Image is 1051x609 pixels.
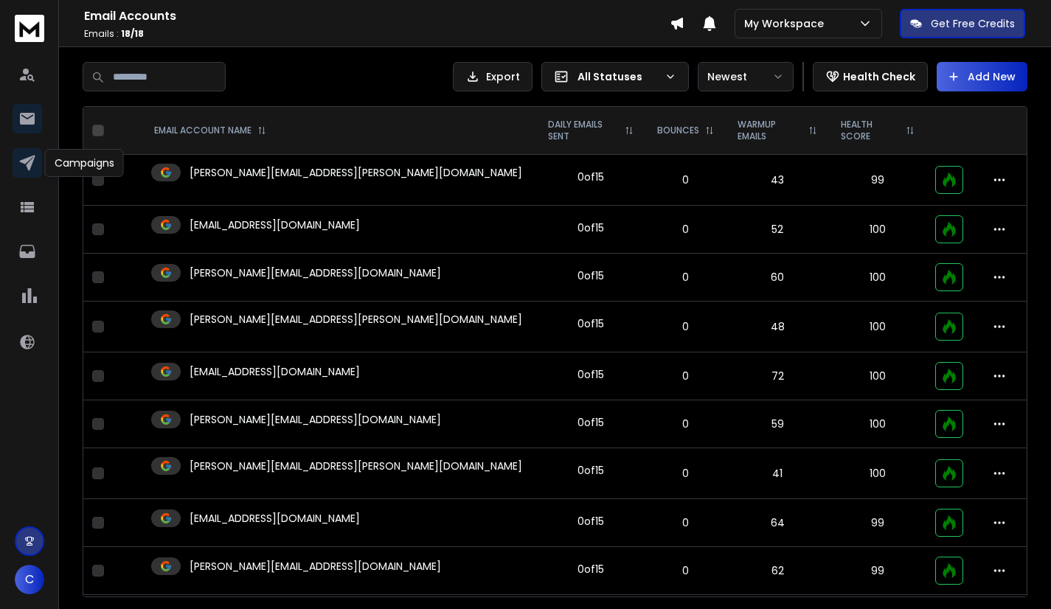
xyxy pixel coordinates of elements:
[190,459,522,473] p: [PERSON_NAME][EMAIL_ADDRESS][PERSON_NAME][DOMAIN_NAME]
[726,499,829,547] td: 64
[190,412,441,427] p: [PERSON_NAME][EMAIL_ADDRESS][DOMAIN_NAME]
[931,16,1015,31] p: Get Free Credits
[829,352,926,400] td: 100
[654,319,717,334] p: 0
[829,448,926,499] td: 100
[829,155,926,206] td: 99
[84,28,670,40] p: Emails :
[900,9,1025,38] button: Get Free Credits
[654,173,717,187] p: 0
[577,69,659,84] p: All Statuses
[726,155,829,206] td: 43
[654,466,717,481] p: 0
[654,417,717,431] p: 0
[577,463,604,478] div: 0 of 15
[84,7,670,25] h1: Email Accounts
[829,206,926,254] td: 100
[654,270,717,285] p: 0
[190,165,522,180] p: [PERSON_NAME][EMAIL_ADDRESS][PERSON_NAME][DOMAIN_NAME]
[654,563,717,578] p: 0
[657,125,699,136] p: BOUNCES
[577,367,604,382] div: 0 of 15
[453,62,533,91] button: Export
[190,559,441,574] p: [PERSON_NAME][EMAIL_ADDRESS][DOMAIN_NAME]
[190,312,522,327] p: [PERSON_NAME][EMAIL_ADDRESS][PERSON_NAME][DOMAIN_NAME]
[654,515,717,530] p: 0
[726,400,829,448] td: 59
[654,369,717,383] p: 0
[190,364,360,379] p: [EMAIL_ADDRESS][DOMAIN_NAME]
[843,69,915,84] p: Health Check
[654,222,717,237] p: 0
[190,265,441,280] p: [PERSON_NAME][EMAIL_ADDRESS][DOMAIN_NAME]
[548,119,619,142] p: DAILY EMAILS SENT
[190,511,360,526] p: [EMAIL_ADDRESS][DOMAIN_NAME]
[726,302,829,352] td: 48
[829,254,926,302] td: 100
[577,170,604,184] div: 0 of 15
[577,514,604,529] div: 0 of 15
[726,254,829,302] td: 60
[190,217,360,232] p: [EMAIL_ADDRESS][DOMAIN_NAME]
[15,565,44,594] button: C
[577,268,604,283] div: 0 of 15
[121,27,144,40] span: 18 / 18
[577,316,604,331] div: 0 of 15
[829,302,926,352] td: 100
[829,499,926,547] td: 99
[829,547,926,595] td: 99
[698,62,794,91] button: Newest
[829,400,926,448] td: 100
[726,206,829,254] td: 52
[726,547,829,595] td: 62
[841,119,900,142] p: HEALTH SCORE
[577,415,604,430] div: 0 of 15
[15,15,44,42] img: logo
[726,448,829,499] td: 41
[154,125,266,136] div: EMAIL ACCOUNT NAME
[744,16,830,31] p: My Workspace
[738,119,802,142] p: WARMUP EMAILS
[45,149,124,177] div: Campaigns
[937,62,1027,91] button: Add New
[577,220,604,235] div: 0 of 15
[577,562,604,577] div: 0 of 15
[813,62,928,91] button: Health Check
[726,352,829,400] td: 72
